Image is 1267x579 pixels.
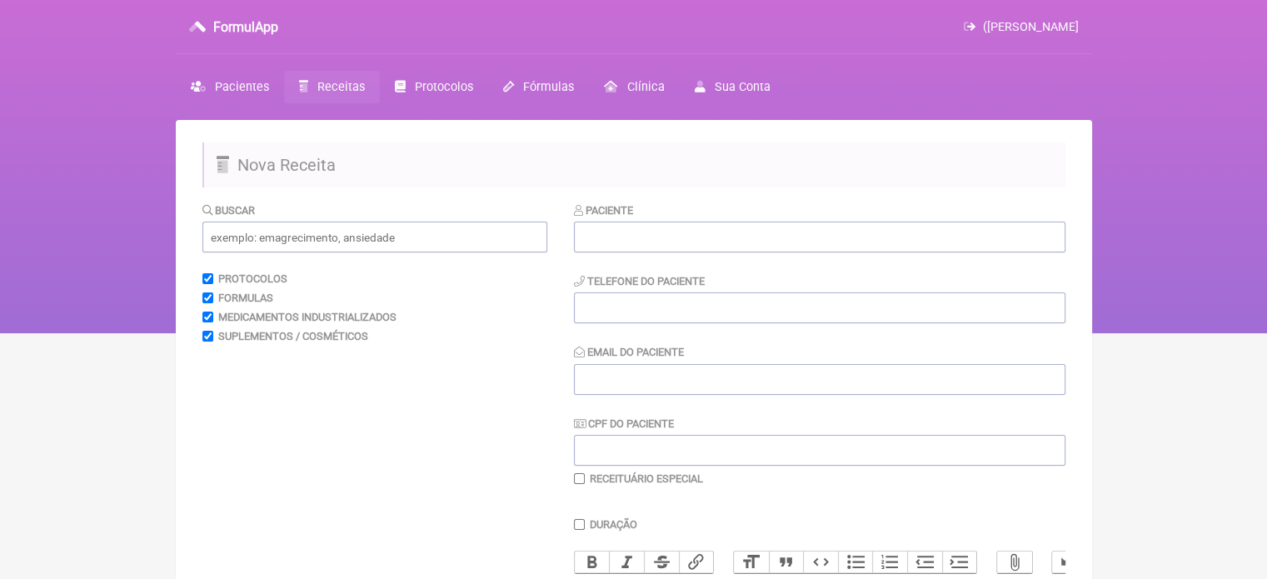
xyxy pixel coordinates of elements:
label: Formulas [218,292,273,304]
button: Code [803,552,838,573]
button: Attach Files [997,552,1032,573]
a: Pacientes [176,71,284,103]
input: exemplo: emagrecimento, ansiedade [202,222,547,252]
span: ([PERSON_NAME] [983,20,1079,34]
button: Heading [734,552,769,573]
span: Protocolos [415,80,473,94]
label: Protocolos [218,272,287,285]
span: Fórmulas [523,80,574,94]
label: Paciente [574,204,633,217]
button: Link [679,552,714,573]
a: Sua Conta [679,71,785,103]
a: Clínica [589,71,679,103]
h2: Nova Receita [202,142,1065,187]
button: Strikethrough [644,552,679,573]
span: Receitas [317,80,365,94]
button: Increase Level [942,552,977,573]
label: Suplementos / Cosméticos [218,330,368,342]
a: Receitas [284,71,380,103]
label: Telefone do Paciente [574,275,705,287]
button: Quote [769,552,804,573]
button: Bold [575,552,610,573]
label: CPF do Paciente [574,417,674,430]
a: Fórmulas [488,71,589,103]
button: Bullets [838,552,873,573]
label: Receituário Especial [590,472,703,485]
label: Buscar [202,204,256,217]
button: Decrease Level [907,552,942,573]
span: Pacientes [215,80,269,94]
a: ([PERSON_NAME] [964,20,1078,34]
button: Undo [1052,552,1087,573]
span: Sua Conta [715,80,771,94]
button: Italic [609,552,644,573]
label: Medicamentos Industrializados [218,311,397,323]
button: Numbers [872,552,907,573]
label: Email do Paciente [574,346,684,358]
label: Duração [590,518,637,531]
a: Protocolos [380,71,488,103]
span: Clínica [626,80,664,94]
h3: FormulApp [213,19,278,35]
